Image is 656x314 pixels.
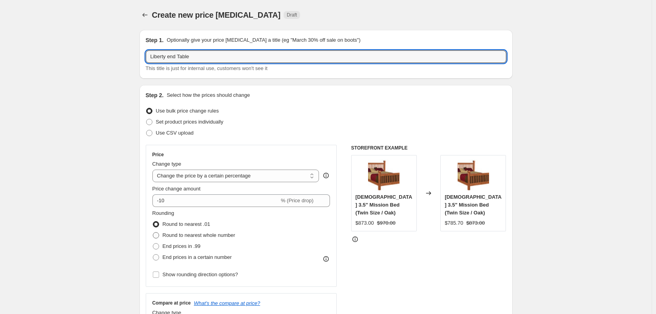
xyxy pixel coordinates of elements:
[156,119,224,125] span: Set product prices individually
[466,219,485,227] strike: $873.00
[322,172,330,179] div: help
[355,219,374,227] div: $873.00
[146,36,164,44] h2: Step 1.
[167,91,250,99] p: Select how the prices should change
[152,210,174,216] span: Rounding
[163,221,210,227] span: Round to nearest .01
[355,194,412,216] span: [DEMOGRAPHIC_DATA] 3.5" Mission Bed (Twin Size / Oak)
[167,36,360,44] p: Optionally give your price [MEDICAL_DATA] a title (eg "March 30% off sale on boots")
[152,186,201,192] span: Price change amount
[156,108,219,114] span: Use bulk price change rules
[163,232,235,238] span: Round to nearest whole number
[146,91,164,99] h2: Step 2.
[445,194,502,216] span: [DEMOGRAPHIC_DATA] 3.5" Mission Bed (Twin Size / Oak)
[152,151,164,158] h3: Price
[163,254,232,260] span: End prices in a certain number
[152,194,279,207] input: -15
[146,65,268,71] span: This title is just for internal use, customers won't see it
[281,198,313,203] span: % (Price drop)
[163,272,238,277] span: Show rounding direction options?
[377,219,396,227] strike: $970.00
[152,161,181,167] span: Change type
[163,243,201,249] span: End prices in .99
[156,130,194,136] span: Use CSV upload
[139,9,150,20] button: Price change jobs
[368,159,399,191] img: Amish_3.5_Mission_Bed_80x.jpg
[152,11,281,19] span: Create new price [MEDICAL_DATA]
[287,12,297,18] span: Draft
[458,159,489,191] img: Amish_3.5_Mission_Bed_80x.jpg
[445,219,463,227] div: $785.70
[194,300,260,306] button: What's the compare at price?
[351,145,506,151] h6: STOREFRONT EXAMPLE
[152,300,191,306] h3: Compare at price
[146,50,506,63] input: 30% off holiday sale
